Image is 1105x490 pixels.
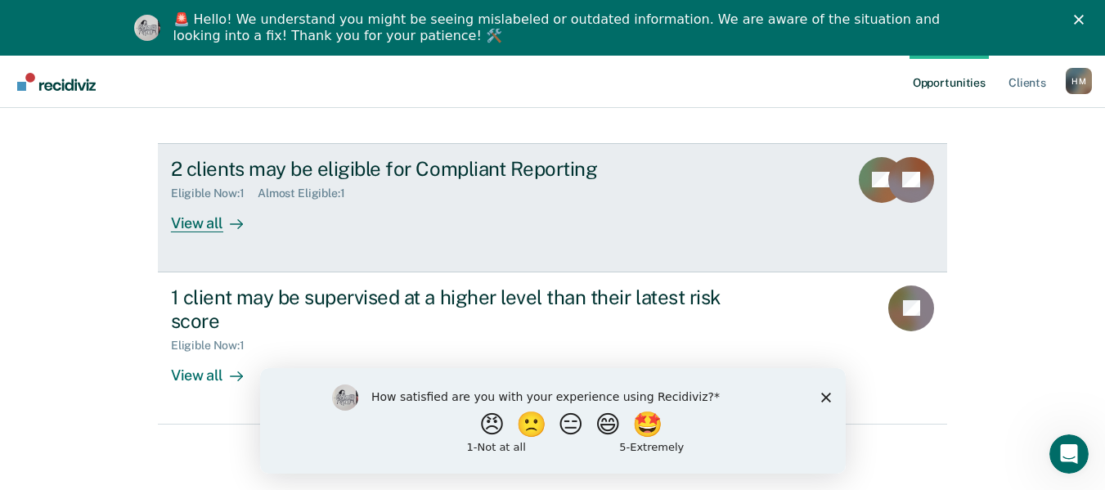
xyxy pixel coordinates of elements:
img: Recidiviz [17,73,96,91]
a: 2 clients may be eligible for Compliant ReportingEligible Now:1Almost Eligible:1View all [158,143,947,272]
img: Profile image for Kim [134,15,160,41]
div: Almost Eligible : 1 [258,187,358,200]
iframe: Intercom live chat [1049,434,1089,474]
button: Profile dropdown button [1066,68,1092,94]
div: View all [171,353,263,384]
a: Clients [1005,56,1049,108]
div: 2 clients may be eligible for Compliant Reporting [171,157,745,181]
div: View all [171,200,263,232]
div: H M [1066,68,1092,94]
div: Eligible Now : 1 [171,187,258,200]
a: Opportunities [910,56,989,108]
div: 1 client may be supervised at a higher level than their latest risk score [171,285,745,333]
div: 🚨 Hello! We understand you might be seeing mislabeled or outdated information. We are aware of th... [173,11,946,44]
a: 1 client may be supervised at a higher level than their latest risk scoreEligible Now:1View all [158,272,947,425]
div: Eligible Now : 1 [171,339,258,353]
iframe: Survey by Kim from Recidiviz [260,368,846,474]
div: Close [1074,15,1090,25]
